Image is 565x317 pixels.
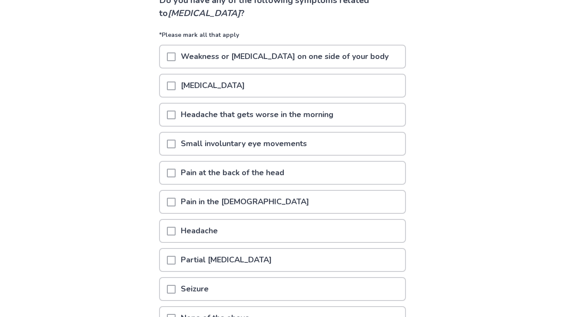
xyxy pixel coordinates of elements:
p: Partial [MEDICAL_DATA] [176,249,277,271]
p: *Please mark all that apply [159,30,406,45]
p: [MEDICAL_DATA] [176,75,250,97]
i: [MEDICAL_DATA] [168,7,240,19]
p: Small involuntary eye movements [176,133,312,155]
p: Weakness or [MEDICAL_DATA] on one side of your body [176,46,394,68]
p: Pain in the [DEMOGRAPHIC_DATA] [176,191,314,213]
p: Pain at the back of the head [176,162,289,184]
p: Seizure [176,278,214,300]
p: Headache that gets worse in the morning [176,104,339,126]
p: Headache [176,220,223,242]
